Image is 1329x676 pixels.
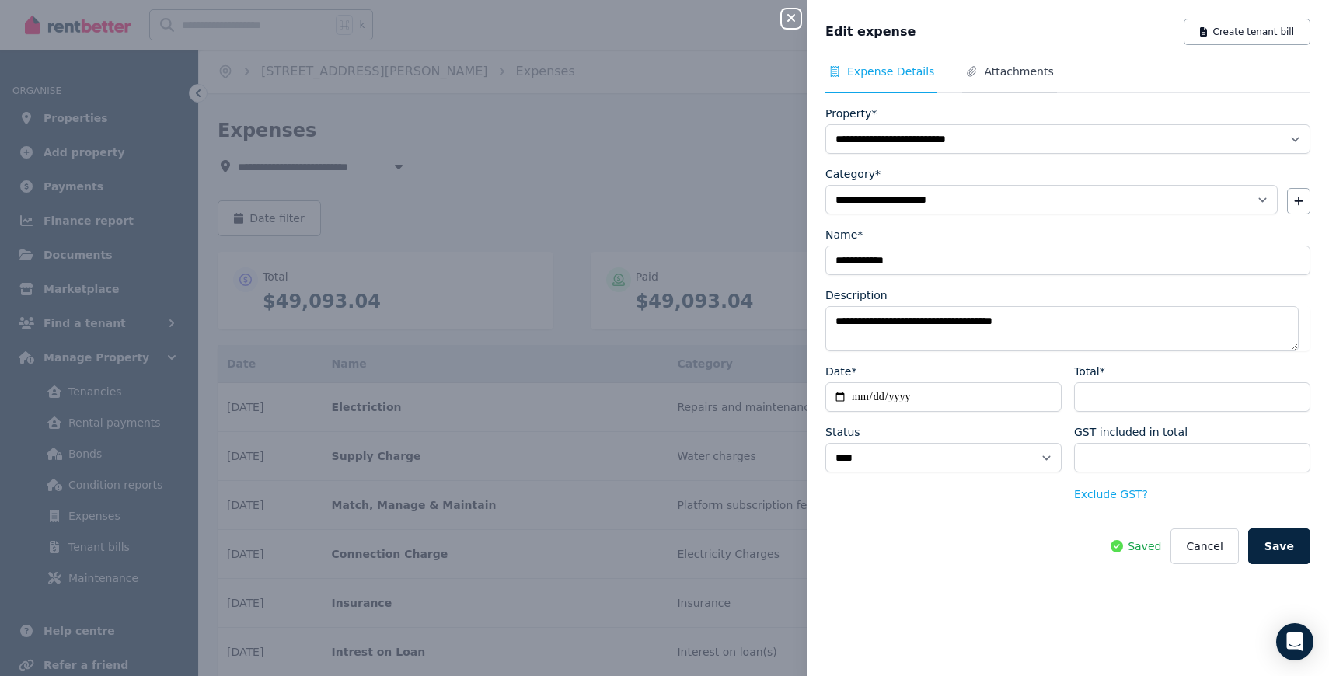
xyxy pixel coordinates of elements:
[1128,538,1161,554] span: Saved
[1276,623,1313,660] div: Open Intercom Messenger
[825,64,1310,93] nav: Tabs
[1074,486,1148,502] button: Exclude GST?
[1184,19,1310,45] button: Create tenant bill
[825,23,916,41] span: Edit expense
[984,64,1053,79] span: Attachments
[847,64,934,79] span: Expense Details
[1170,528,1238,564] button: Cancel
[825,166,881,182] label: Category*
[825,364,856,379] label: Date*
[1248,528,1310,564] button: Save
[825,287,888,303] label: Description
[1074,424,1188,440] label: GST included in total
[825,424,860,440] label: Status
[825,227,863,242] label: Name*
[825,106,877,121] label: Property*
[1074,364,1105,379] label: Total*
